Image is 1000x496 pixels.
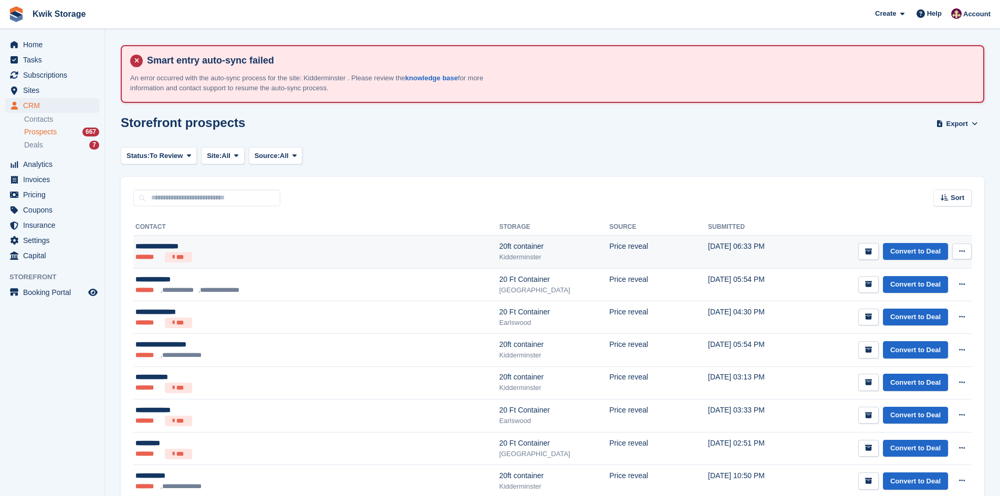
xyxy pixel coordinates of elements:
h4: Smart entry auto-sync failed [143,55,975,67]
a: menu [5,157,99,172]
span: Coupons [23,203,86,217]
div: [GEOGRAPHIC_DATA] [499,285,609,296]
p: An error occurred with the auto-sync process for the site: Kidderminster . Please review the for ... [130,73,498,93]
div: Kidderminster [499,383,609,393]
span: All [222,151,230,161]
div: 20ft container [499,339,609,350]
div: Kidderminster [499,252,609,262]
span: Create [875,8,896,19]
span: Subscriptions [23,68,86,82]
span: To Review [150,151,183,161]
a: menu [5,187,99,202]
td: Price reveal [609,399,708,432]
a: Convert to Deal [883,374,948,391]
span: Home [23,37,86,52]
span: Site: [207,151,222,161]
a: menu [5,37,99,52]
span: Sort [951,193,964,203]
a: Contacts [24,114,99,124]
div: 20 Ft Container [499,307,609,318]
a: Convert to Deal [883,276,948,293]
td: [DATE] 04:30 PM [708,301,796,334]
td: [DATE] 06:33 PM [708,236,796,269]
td: Price reveal [609,432,708,465]
td: [DATE] 02:51 PM [708,432,796,465]
span: Help [927,8,942,19]
a: Convert to Deal [883,341,948,358]
a: Prospects 667 [24,126,99,138]
div: Earlswood [499,416,609,426]
td: [DATE] 03:13 PM [708,366,796,399]
a: menu [5,83,99,98]
div: Kidderminster [499,350,609,361]
div: 20 Ft Container [499,405,609,416]
div: 20ft container [499,372,609,383]
h1: Storefront prospects [121,115,245,130]
a: Convert to Deal [883,407,948,424]
div: 7 [89,141,99,150]
span: Prospects [24,127,57,137]
th: Storage [499,219,609,236]
td: [DATE] 05:54 PM [708,268,796,301]
td: [DATE] 05:54 PM [708,334,796,366]
td: Price reveal [609,366,708,399]
span: Capital [23,248,86,263]
div: 20 Ft Container [499,438,609,449]
a: menu [5,248,99,263]
img: ellie tragonette [951,8,962,19]
span: CRM [23,98,86,113]
span: Storefront [9,272,104,282]
a: menu [5,203,99,217]
span: Source: [255,151,280,161]
a: Preview store [87,286,99,299]
th: Submitted [708,219,796,236]
a: menu [5,172,99,187]
span: Tasks [23,52,86,67]
a: menu [5,233,99,248]
td: Price reveal [609,236,708,269]
span: Pricing [23,187,86,202]
button: Status: To Review [121,147,197,164]
div: Earlswood [499,318,609,328]
span: Booking Portal [23,285,86,300]
a: Kwik Storage [28,5,90,23]
span: Settings [23,233,86,248]
span: Analytics [23,157,86,172]
a: Convert to Deal [883,440,948,457]
span: Export [946,119,968,129]
button: Site: All [201,147,245,164]
a: Convert to Deal [883,472,948,490]
span: Deals [24,140,43,150]
th: Source [609,219,708,236]
button: Export [934,115,980,133]
a: knowledge base [405,74,458,82]
a: Deals 7 [24,140,99,151]
span: All [280,151,289,161]
a: menu [5,52,99,67]
a: menu [5,285,99,300]
a: menu [5,68,99,82]
span: Sites [23,83,86,98]
div: 20ft container [499,241,609,252]
td: Price reveal [609,301,708,334]
a: Convert to Deal [883,309,948,326]
a: menu [5,98,99,113]
div: Kidderminster [499,481,609,492]
td: Price reveal [609,334,708,366]
div: 667 [82,128,99,136]
span: Account [963,9,991,19]
th: Contact [133,219,499,236]
td: [DATE] 03:33 PM [708,399,796,432]
td: Price reveal [609,268,708,301]
img: stora-icon-8386f47178a22dfd0bd8f6a31ec36ba5ce8667c1dd55bd0f319d3a0aa187defe.svg [8,6,24,22]
span: Insurance [23,218,86,233]
div: [GEOGRAPHIC_DATA] [499,449,609,459]
div: 20 Ft Container [499,274,609,285]
span: Status: [127,151,150,161]
button: Source: All [249,147,303,164]
a: Convert to Deal [883,243,948,260]
div: 20ft container [499,470,609,481]
span: Invoices [23,172,86,187]
a: menu [5,218,99,233]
